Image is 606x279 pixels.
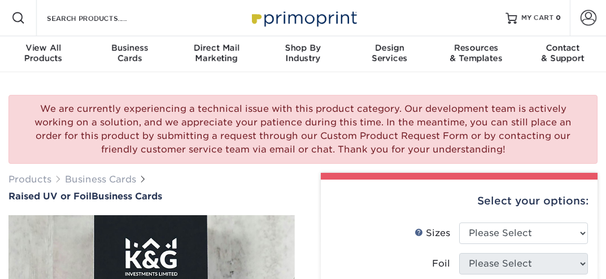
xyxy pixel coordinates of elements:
span: 0 [556,14,561,22]
a: Direct MailMarketing [173,36,260,72]
span: Contact [520,43,606,53]
a: DesignServices [346,36,433,72]
h1: Business Cards [8,191,295,202]
a: Raised UV or FoilBusiness Cards [8,191,295,202]
a: Products [8,174,51,185]
div: Foil [432,257,450,271]
span: Raised UV or Foil [8,191,91,202]
div: Marketing [173,43,260,63]
a: BusinessCards [86,36,173,72]
div: & Templates [433,43,519,63]
div: & Support [520,43,606,63]
a: Shop ByIndustry [260,36,346,72]
a: Resources& Templates [433,36,519,72]
span: Direct Mail [173,43,260,53]
a: Contact& Support [520,36,606,72]
span: Shop By [260,43,346,53]
div: Services [346,43,433,63]
div: Cards [86,43,173,63]
div: Industry [260,43,346,63]
input: SEARCH PRODUCTS..... [46,11,156,25]
span: Design [346,43,433,53]
div: Sizes [415,226,450,240]
a: Business Cards [65,174,136,185]
span: Business [86,43,173,53]
div: We are currently experiencing a technical issue with this product category. Our development team ... [8,95,598,164]
div: Select your options: [330,180,589,223]
span: MY CART [521,14,553,23]
img: Primoprint [247,6,360,30]
span: Resources [433,43,519,53]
